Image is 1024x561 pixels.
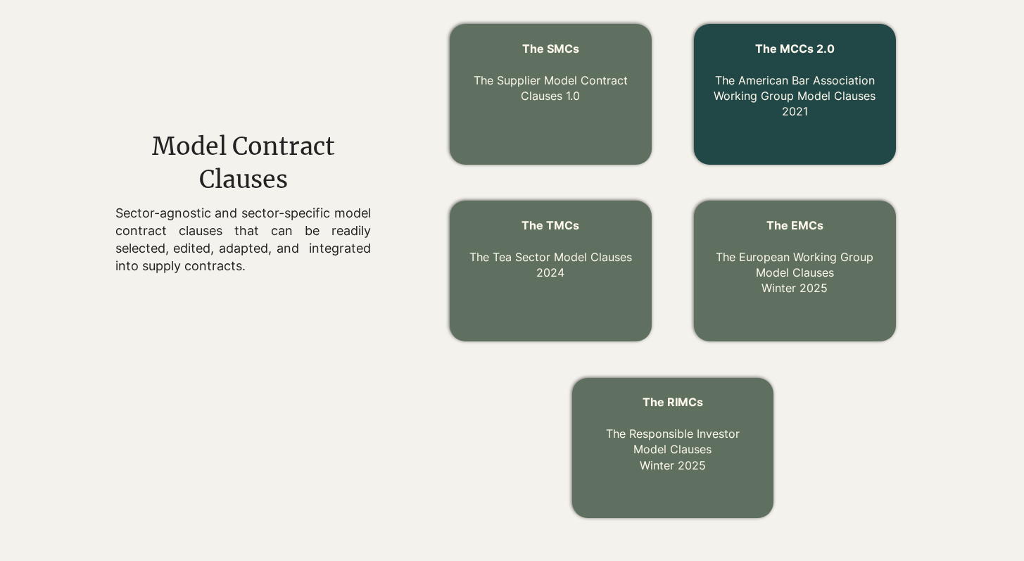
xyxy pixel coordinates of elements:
span: The EMCs [766,218,823,232]
a: The SMCs [522,42,579,56]
div: main content [115,130,372,275]
a: The TMCs The Tea Sector Model Clauses2024 [469,218,632,279]
a: The MCCs 2.0 The American Bar Association Working Group Model Clauses2021 [714,42,876,119]
span: The RIMCs [643,395,703,409]
a: The EMCs The European Working Group Model ClausesWinter 2025 [716,218,873,296]
span: The TMCs [522,218,579,232]
span: The MCCs 2.0 [755,42,835,56]
span: Model Contract Clauses [152,132,335,195]
a: The Supplier Model Contract Clauses 1.0 [474,73,628,103]
p: Sector-agnostic and sector-specific model contract clauses that can be readily selected, edited, ... [115,204,371,275]
a: The RIMCs The Responsible Investor Model ClausesWinter 2025 [606,395,740,472]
